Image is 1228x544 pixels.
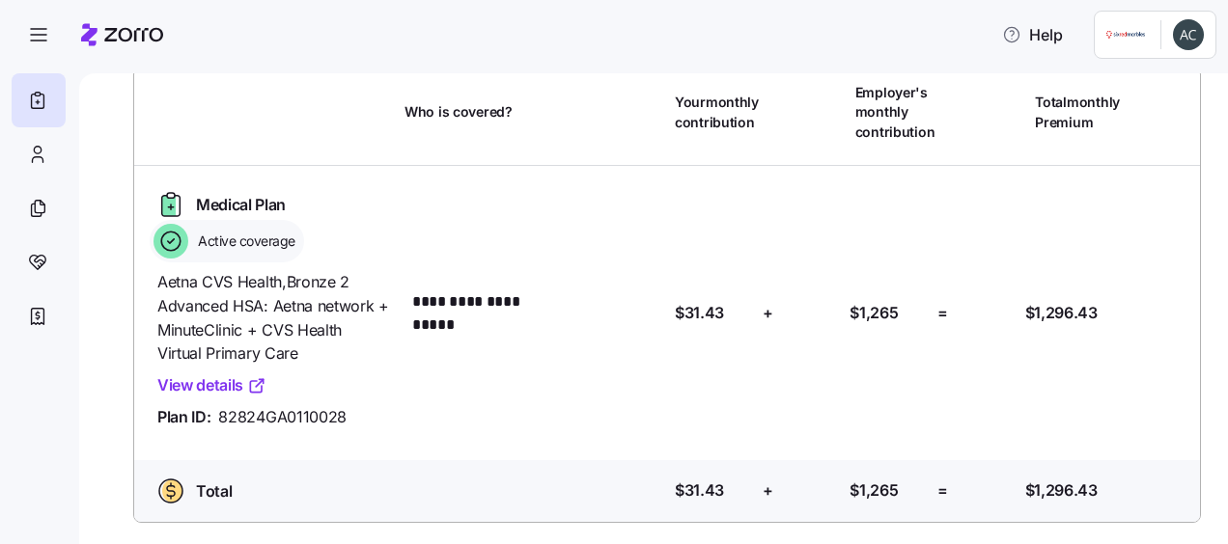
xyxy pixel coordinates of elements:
span: Help [1002,23,1063,46]
span: Employer's monthly contribution [855,83,935,142]
span: = [937,301,948,325]
span: $1,265 [850,301,898,325]
span: $1,296.43 [1025,478,1098,503]
span: $1,265 [850,478,898,503]
span: Who is covered? [405,102,513,122]
span: Active coverage [192,231,295,251]
span: 82824GA0110028 [218,405,347,429]
img: Employer logo [1106,23,1145,46]
a: View details [157,373,266,397]
span: Aetna CVS Health , Bronze 2 Advanced HSA: Aetna network + MinuteClinic + CVS Health Virtual Prima... [157,270,389,366]
span: Plan ID: [157,405,210,429]
span: Total monthly Premium [1035,93,1120,132]
span: Your monthly contribution [675,93,759,132]
span: $31.43 [675,301,724,325]
span: + [763,478,773,503]
span: $31.43 [675,478,724,503]
span: = [937,478,948,503]
img: 220af41f0e599963cbb5c3581c261f57 [1173,19,1204,50]
span: Medical Plan [196,193,286,217]
span: $1,296.43 [1025,301,1098,325]
span: Total [196,479,232,503]
span: + [763,301,773,325]
button: Help [987,15,1078,54]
